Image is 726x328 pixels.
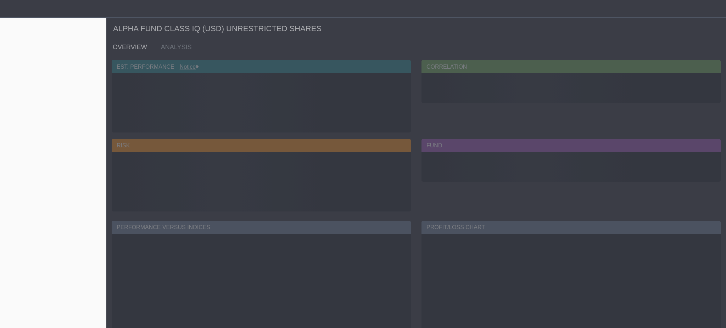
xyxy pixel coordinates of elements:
div: CORRELATION [421,60,721,73]
div: RISK [112,139,411,152]
div: PERFORMANCE VERSUS INDICES [112,221,411,234]
div: ALPHA FUND CLASS IQ (USD) UNRESTRICTED SHARES [113,18,721,40]
a: OVERVIEW [107,40,156,54]
div: Notice [174,63,199,71]
div: PROFIT/LOSS CHART [421,221,721,234]
a: ANALYSIS [156,40,200,54]
div: FUND [421,139,721,152]
a: Notice [174,64,196,70]
div: EST. PERFORMANCE [112,60,411,73]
